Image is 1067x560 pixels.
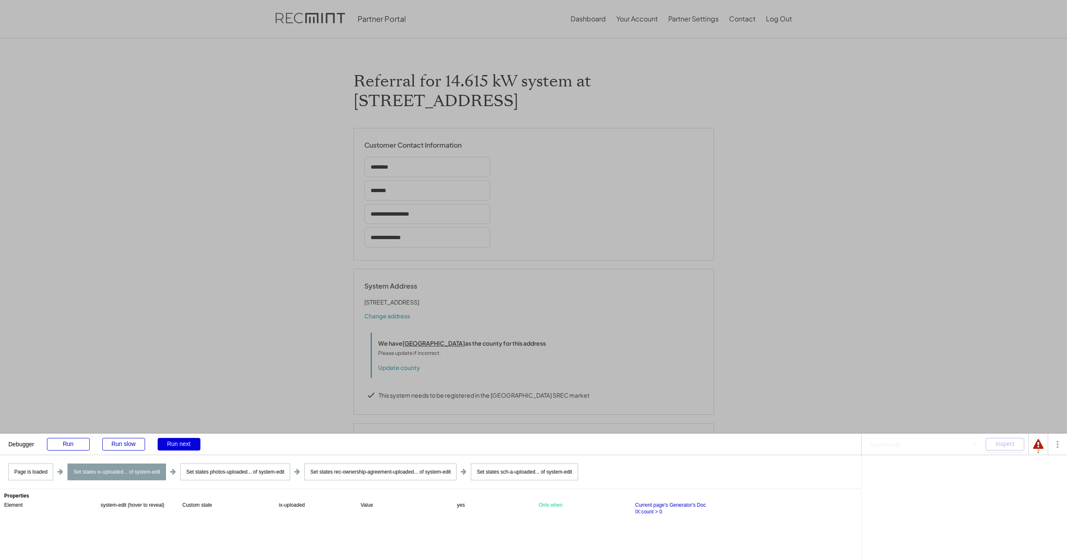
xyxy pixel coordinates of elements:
[471,464,578,480] div: Set states sch-a-uploaded... of system-edit
[539,502,635,507] div: Only when
[457,502,465,508] div: yes
[8,434,34,447] div: Debugger
[158,438,200,451] div: Run next
[279,502,305,508] div: ix-uploaded
[47,438,90,451] div: Run
[361,502,457,507] div: Value
[182,502,279,507] div: Custom state
[635,502,715,515] div: Current page's Generator's Doc IX:count > 0
[8,464,53,480] div: Page is loaded
[1033,450,1044,454] div: 2
[4,493,857,498] div: Properties
[304,464,457,480] div: Set states rec-ownership-agreement-uploaded... of system-edit
[102,438,145,451] div: Run slow
[67,464,166,480] div: Set states ix-uploaded... of system-edit
[4,502,101,507] div: Element
[101,502,164,508] div: system-edit (hover to reveal)
[180,464,290,480] div: Set states photos-uploaded... of system-edit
